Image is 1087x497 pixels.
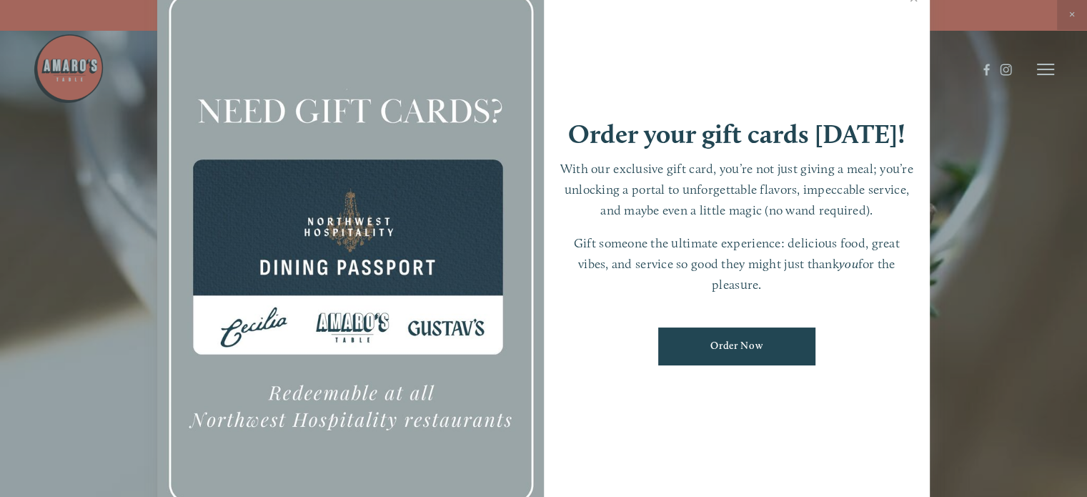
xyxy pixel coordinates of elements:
p: With our exclusive gift card, you’re not just giving a meal; you’re unlocking a portal to unforge... [558,159,916,220]
p: Gift someone the ultimate experience: delicious food, great vibes, and service so good they might... [558,233,916,295]
a: Order Now [658,328,815,365]
em: you [839,256,858,271]
h1: Order your gift cards [DATE]! [568,121,905,147]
